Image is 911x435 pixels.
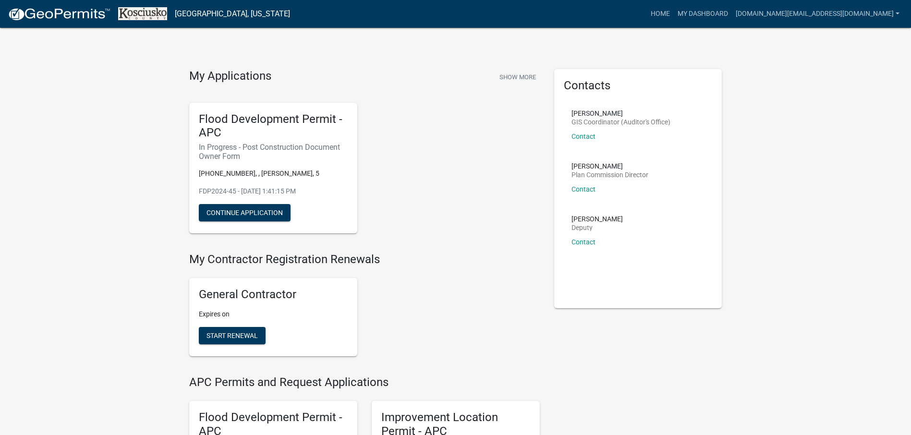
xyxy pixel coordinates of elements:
p: [PHONE_NUMBER], , [PERSON_NAME], 5 [199,169,348,179]
p: GIS Coordinator (Auditor's Office) [571,119,670,125]
span: Start Renewal [206,332,258,339]
h5: Flood Development Permit - APC [199,112,348,140]
p: Deputy [571,224,623,231]
a: My Dashboard [674,5,732,23]
a: [DOMAIN_NAME][EMAIL_ADDRESS][DOMAIN_NAME] [732,5,903,23]
a: Contact [571,133,595,140]
p: Expires on [199,309,348,319]
h5: Contacts [564,79,713,93]
a: Home [647,5,674,23]
button: Start Renewal [199,327,266,344]
p: [PERSON_NAME] [571,216,623,222]
a: Contact [571,238,595,246]
p: FDP2024-45 - [DATE] 1:41:15 PM [199,186,348,196]
a: [GEOGRAPHIC_DATA], [US_STATE] [175,6,290,22]
button: Continue Application [199,204,291,221]
wm-registration-list-section: My Contractor Registration Renewals [189,253,540,364]
p: [PERSON_NAME] [571,110,670,117]
img: Kosciusko County, Indiana [118,7,167,20]
h4: My Contractor Registration Renewals [189,253,540,266]
h5: General Contractor [199,288,348,302]
h4: APC Permits and Request Applications [189,375,540,389]
p: Plan Commission Director [571,171,648,178]
a: Contact [571,185,595,193]
h4: My Applications [189,69,271,84]
button: Show More [496,69,540,85]
p: [PERSON_NAME] [571,163,648,169]
h6: In Progress - Post Construction Document Owner Form [199,143,348,161]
